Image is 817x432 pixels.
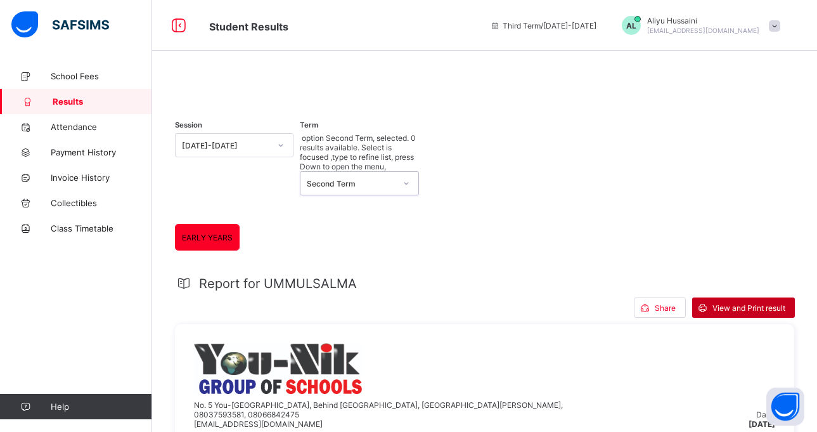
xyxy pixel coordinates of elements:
[53,96,152,107] span: Results
[626,21,636,30] span: AL
[51,223,152,233] span: Class Timetable
[300,133,409,143] span: option Second Term, selected.
[51,122,152,132] span: Attendance
[300,121,318,129] span: Term
[11,11,109,38] img: safsims
[749,419,775,429] span: [DATE]
[194,400,563,429] span: No. 5 You-[GEOGRAPHIC_DATA], Behind [GEOGRAPHIC_DATA], [GEOGRAPHIC_DATA][PERSON_NAME], 0803759358...
[182,141,270,150] div: [DATE]-[DATE]
[712,303,785,313] span: View and Print result
[655,303,676,313] span: Share
[51,71,152,81] span: School Fees
[647,27,759,34] span: [EMAIL_ADDRESS][DOMAIN_NAME]
[175,121,202,129] span: Session
[300,133,416,171] span: 0 results available. Select is focused ,type to refine list, press Down to open the menu,
[51,173,152,183] span: Invoice History
[647,16,759,25] span: Aliyu Hussaini
[756,410,775,419] span: Date:
[182,233,233,242] span: EARLY YEARS
[194,343,362,394] img: younik.png
[199,276,357,291] span: Report for UMMULSALMA
[209,20,288,33] span: Student Results
[307,179,395,188] div: Second Term
[51,402,151,412] span: Help
[766,388,804,426] button: Open asap
[51,147,152,157] span: Payment History
[609,16,787,35] div: AliyuHussaini
[51,198,152,208] span: Collectibles
[490,21,596,30] span: session/term information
